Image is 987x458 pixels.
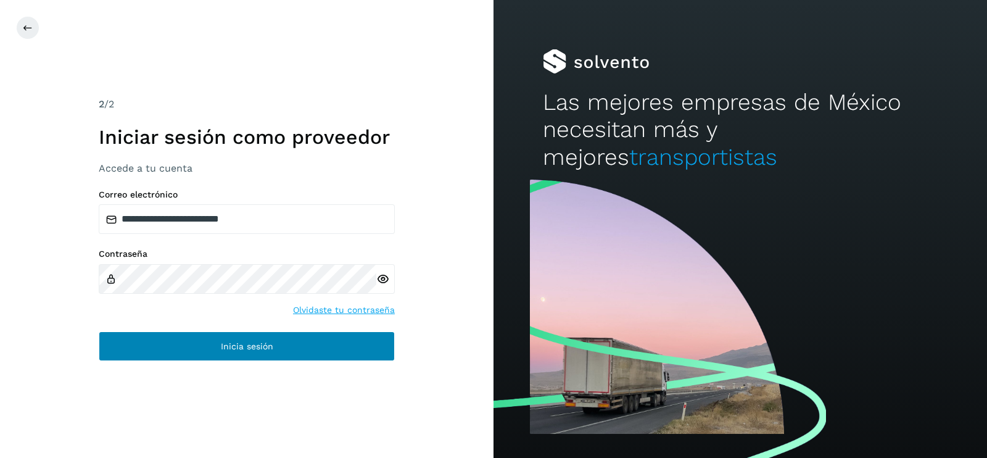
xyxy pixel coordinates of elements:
[99,125,395,149] h1: Iniciar sesión como proveedor
[293,304,395,317] a: Olvidaste tu contraseña
[99,189,395,200] label: Correo electrónico
[99,98,104,110] span: 2
[99,249,395,259] label: Contraseña
[99,97,395,112] div: /2
[221,342,273,351] span: Inicia sesión
[99,331,395,361] button: Inicia sesión
[99,162,395,174] h3: Accede a tu cuenta
[629,144,777,170] span: transportistas
[543,89,938,171] h2: Las mejores empresas de México necesitan más y mejores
